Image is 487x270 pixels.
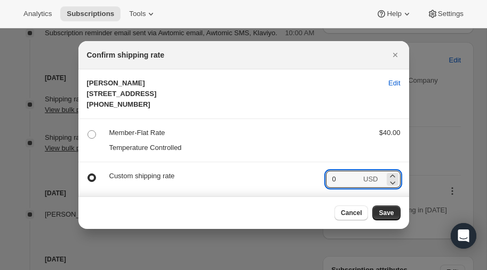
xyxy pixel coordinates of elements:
[87,50,164,60] h2: Confirm shipping rate
[17,6,58,21] button: Analytics
[123,6,163,21] button: Tools
[109,142,362,153] p: Temperature Controlled
[67,10,114,18] span: Subscriptions
[109,171,317,181] p: Custom shipping rate
[363,175,378,183] span: USD
[387,10,401,18] span: Help
[438,10,464,18] span: Settings
[421,6,470,21] button: Settings
[382,75,406,92] button: Edit
[109,128,362,138] p: Member-Flat Rate
[23,10,52,18] span: Analytics
[451,223,476,249] div: Open Intercom Messenger
[372,205,400,220] button: Save
[341,209,362,217] span: Cancel
[388,47,403,62] button: Close
[129,10,146,18] span: Tools
[388,78,400,89] span: Edit
[60,6,121,21] button: Subscriptions
[379,129,401,137] span: $40.00
[334,205,368,220] button: Cancel
[379,209,394,217] span: Save
[370,6,418,21] button: Help
[87,79,157,108] span: [PERSON_NAME] [STREET_ADDRESS] [PHONE_NUMBER]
